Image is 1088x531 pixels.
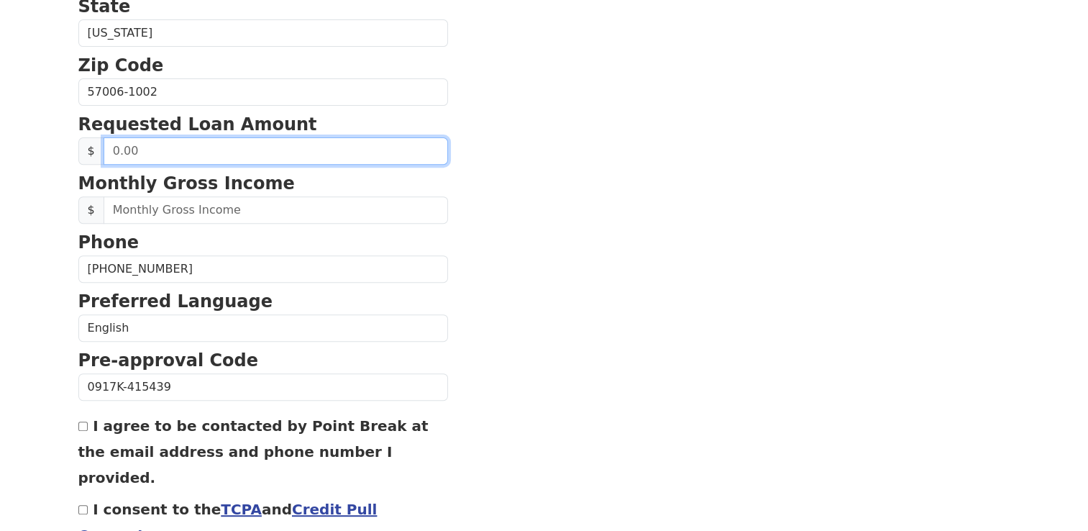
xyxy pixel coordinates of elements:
[78,78,448,106] input: Zip Code
[78,291,273,312] strong: Preferred Language
[104,137,448,165] input: 0.00
[78,417,429,486] label: I agree to be contacted by Point Break at the email address and phone number I provided.
[78,255,448,283] input: Phone
[78,171,448,196] p: Monthly Gross Income
[104,196,448,224] input: Monthly Gross Income
[78,196,104,224] span: $
[78,55,164,76] strong: Zip Code
[78,137,104,165] span: $
[78,350,259,371] strong: Pre-approval Code
[78,114,317,135] strong: Requested Loan Amount
[221,501,262,518] a: TCPA
[78,373,448,401] input: Pre-approval Code
[78,232,140,253] strong: Phone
